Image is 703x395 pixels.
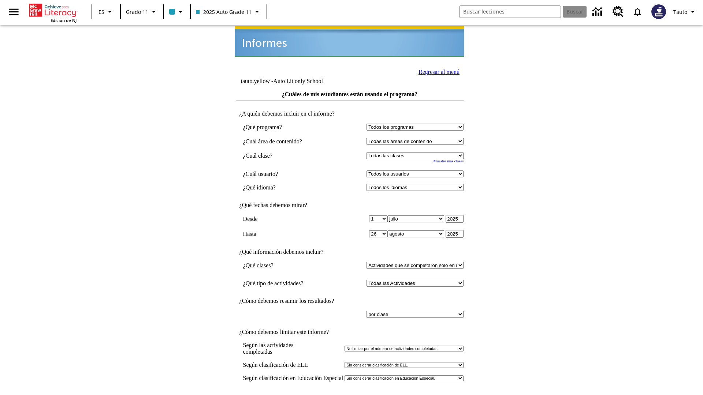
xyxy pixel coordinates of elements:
[243,124,326,131] td: ¿Qué programa?
[196,8,252,16] span: 2025 Auto Grade 11
[236,298,464,304] td: ¿Cómo debemos resumir los resultados?
[243,230,326,238] td: Hasta
[243,215,326,223] td: Desde
[647,2,670,21] button: Escoja un nuevo avatar
[651,4,666,19] img: Avatar
[193,5,264,18] button: Clase: 2025 Auto Grade 11, Selecciona una clase
[241,78,375,84] td: tauto.yellow -
[243,170,326,177] td: ¿Cuál usuario?
[123,5,161,18] button: Grado: Grado 11, Elige un grado
[236,329,464,335] td: ¿Cómo debemos limitar este informe?
[588,2,608,22] a: Centro de información
[236,110,464,117] td: ¿A quién debemos incluir en el informe?
[243,184,326,191] td: ¿Qué idioma?
[670,5,700,18] button: Perfil/Configuración
[673,8,687,16] span: Tauto
[282,91,418,97] a: ¿Cuáles de mis estudiantes están usando el programa?
[94,5,118,18] button: Lenguaje: ES, Selecciona un idioma
[243,375,343,381] td: Según clasificación en Educación Especial
[243,262,326,269] td: ¿Qué clases?
[243,280,326,287] td: ¿Qué tipo de actividades?
[243,362,343,368] td: Según clasificación de ELL
[273,78,323,84] nobr: Auto Lit only School
[166,5,188,18] button: El color de la clase es azul claro. Cambiar el color de la clase.
[29,2,77,23] div: Portada
[236,249,464,255] td: ¿Qué información debemos incluir?
[243,138,302,144] nobr: ¿Cuál área de contenido?
[235,26,464,57] img: header
[419,69,460,75] a: Regresar al menú
[243,152,326,159] td: ¿Cuál clase?
[236,202,464,208] td: ¿Qué fechas debemos mirar?
[98,8,104,16] span: ES
[51,18,77,23] span: Edición de NJ
[126,8,148,16] span: Grado 11
[3,1,25,23] button: Abrir el menú lateral
[608,2,628,22] a: Centro de recursos, Se abrirá en una pestaña nueva.
[433,159,464,163] a: Muestre más clases
[460,6,561,18] input: Buscar campo
[243,342,343,355] td: Según las actividades completadas
[628,2,647,21] a: Notificaciones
